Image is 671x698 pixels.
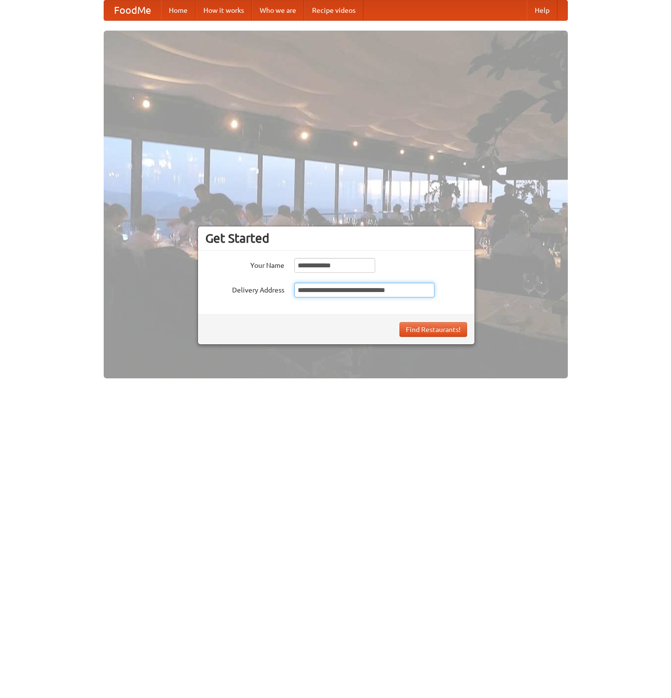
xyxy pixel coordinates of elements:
a: How it works [196,0,252,20]
a: Who we are [252,0,304,20]
a: Help [527,0,557,20]
a: Home [161,0,196,20]
label: Your Name [205,258,284,270]
h3: Get Started [205,231,467,246]
button: Find Restaurants! [399,322,467,337]
label: Delivery Address [205,283,284,295]
a: Recipe videos [304,0,363,20]
a: FoodMe [104,0,161,20]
